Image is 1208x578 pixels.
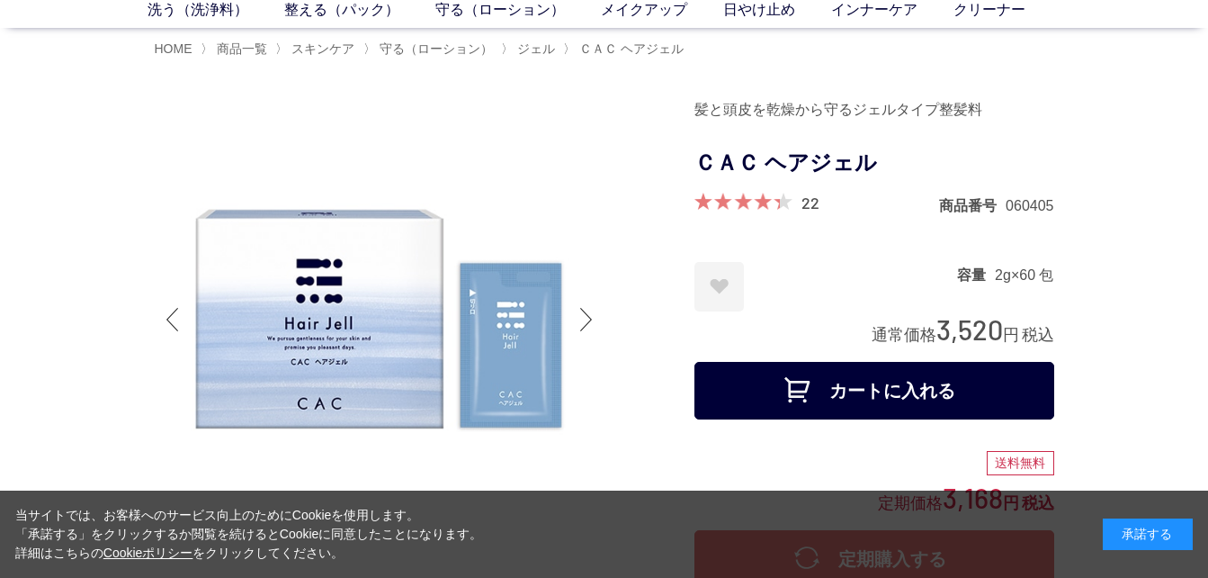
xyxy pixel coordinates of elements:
[694,95,1054,125] div: 髪と頭皮を乾燥から守るジェルタイプ整髪料
[514,41,555,56] a: ジェル
[987,451,1054,476] div: 送料無料
[291,41,354,56] span: スキンケア
[1006,196,1053,215] dd: 060405
[995,266,1053,284] dd: 2g×60 包
[563,41,688,58] li: 〉
[155,41,192,56] a: HOME
[363,41,497,58] li: 〉
[376,41,493,56] a: 守る（ローション）
[943,481,1003,514] span: 3,168
[872,326,936,344] span: 通常価格
[288,41,354,56] a: スキンケア
[275,41,359,58] li: 〉
[694,262,744,312] a: お気に入りに登録する
[15,506,483,563] div: 当サイトでは、お客様へのサービス向上のためにCookieを使用します。 「承諾する」をクリックするか閲覧を続けるとCookieに同意したことになります。 詳細はこちらの をクリックしてください。
[576,41,684,56] a: ＣＡＣ ヘアジェル
[103,546,193,560] a: Cookieポリシー
[957,266,995,284] dt: 容量
[1022,326,1054,344] span: 税込
[694,143,1054,184] h1: ＣＡＣ ヘアジェル
[801,193,819,212] a: 22
[694,362,1054,420] button: カートに入れる
[201,41,272,58] li: 〉
[155,95,604,545] img: ＣＡＣ ヘアジェル
[380,41,493,56] span: 守る（ローション）
[1103,519,1193,550] div: 承諾する
[217,41,267,56] span: 商品一覧
[517,41,555,56] span: ジェル
[213,41,267,56] a: 商品一覧
[579,41,684,56] span: ＣＡＣ ヘアジェル
[501,41,559,58] li: 〉
[936,312,1003,346] span: 3,520
[1003,326,1019,344] span: 円
[939,196,1006,215] dt: 商品番号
